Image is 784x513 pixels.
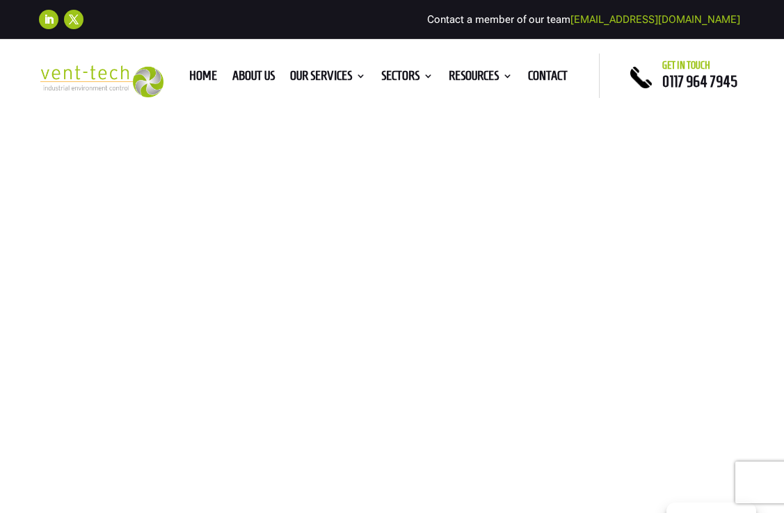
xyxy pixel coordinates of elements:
[189,71,217,86] a: Home
[232,71,275,86] a: About us
[64,10,83,29] a: Follow on X
[290,71,366,86] a: Our Services
[662,73,737,90] a: 0117 964 7945
[528,71,568,86] a: Contact
[427,13,740,26] span: Contact a member of our team
[570,13,740,26] a: [EMAIL_ADDRESS][DOMAIN_NAME]
[662,60,710,71] span: Get in touch
[39,288,463,428] h1: P600 Courses
[449,71,513,86] a: Resources
[39,10,58,29] a: Follow on LinkedIn
[381,71,433,86] a: Sectors
[39,65,163,97] img: 2023-09-27T08_35_16.549ZVENT-TECH---Clear-background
